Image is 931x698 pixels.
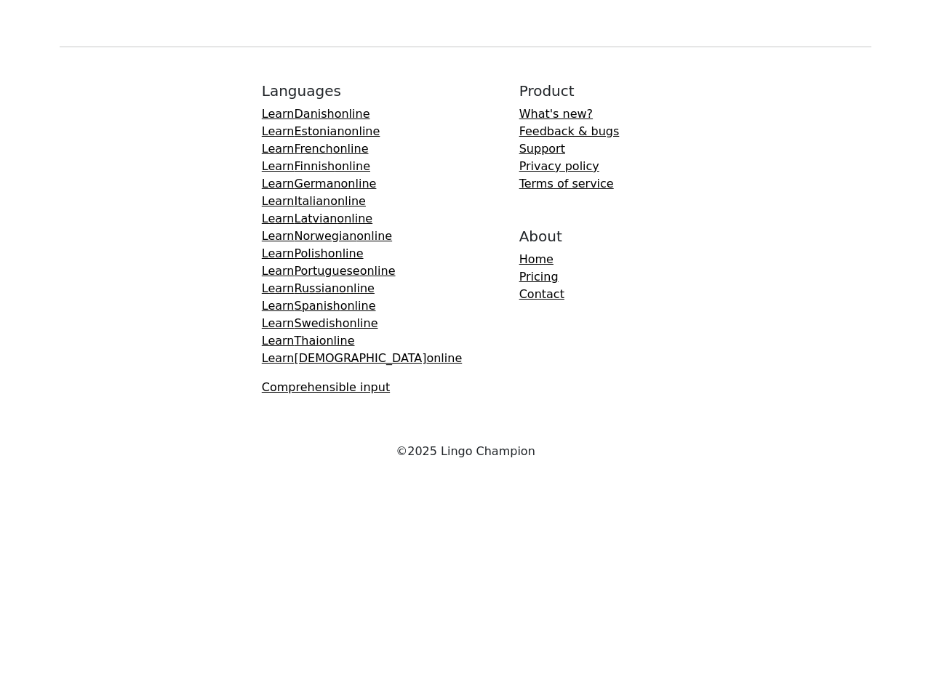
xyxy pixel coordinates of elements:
a: LearnRussianonline [262,281,375,295]
a: Learn[DEMOGRAPHIC_DATA]online [262,351,462,365]
a: LearnFrenchonline [262,142,369,156]
a: Feedback & bugs [519,124,620,138]
a: Comprehensible input [262,380,390,394]
div: © 2025 Lingo Champion [51,443,880,460]
a: LearnEstonianonline [262,124,380,138]
a: Contact [519,287,564,301]
a: What's new? [519,107,593,121]
a: LearnGermanonline [262,177,377,190]
h5: Product [519,82,620,100]
h5: About [519,228,620,245]
h5: Languages [262,82,462,100]
a: LearnFinnishonline [262,159,370,173]
a: LearnLatvianonline [262,212,372,225]
a: LearnNorwegianonline [262,229,392,243]
a: LearnItalianonline [262,194,366,208]
a: LearnSwedishonline [262,316,378,330]
a: LearnSpanishonline [262,299,376,313]
a: LearnThaionline [262,334,355,348]
a: Support [519,142,565,156]
a: LearnPolishonline [262,246,364,260]
a: LearnPortugueseonline [262,264,396,278]
a: Terms of service [519,177,614,190]
a: Home [519,252,554,266]
a: Privacy policy [519,159,599,173]
a: LearnDanishonline [262,107,370,121]
a: Pricing [519,270,559,284]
